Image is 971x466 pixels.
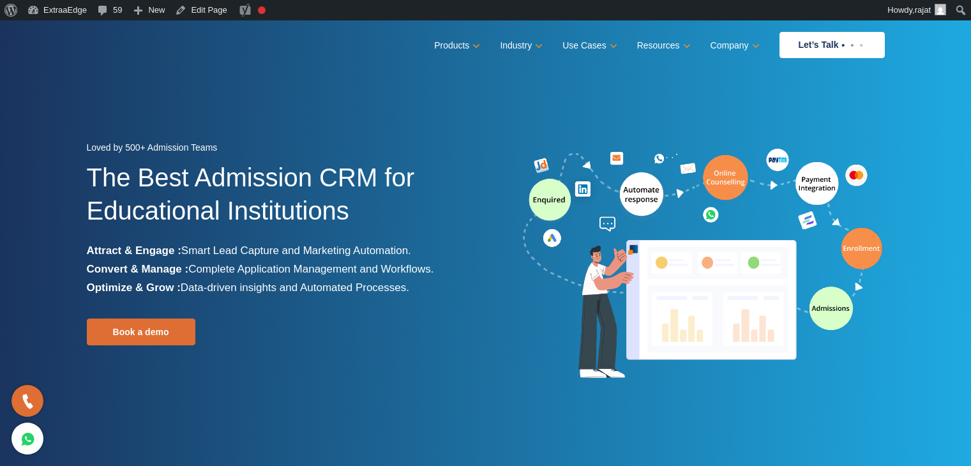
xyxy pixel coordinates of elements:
b: Convert & Manage : [87,263,189,275]
span: Complete Application Management and Workflows. [188,263,433,275]
a: Book a demo [87,319,195,345]
a: Products [434,36,478,55]
a: Company [711,36,757,55]
span: Smart Lead Capture and Marketing Automation. [181,244,411,257]
span: rajat [915,5,931,15]
b: Attract & Engage : [87,244,181,257]
img: admission-software-home-page-header [521,146,885,384]
a: Resources [637,36,688,55]
h1: The Best Admission CRM for Educational Institutions [87,161,476,241]
b: Optimize & Grow : [87,282,181,294]
a: Let’s Talk [779,32,885,58]
div: Loved by 500+ Admission Teams [87,139,476,161]
a: Use Cases [562,36,614,55]
span: Data-driven insights and Automated Processes. [181,282,409,294]
a: Industry [500,36,540,55]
